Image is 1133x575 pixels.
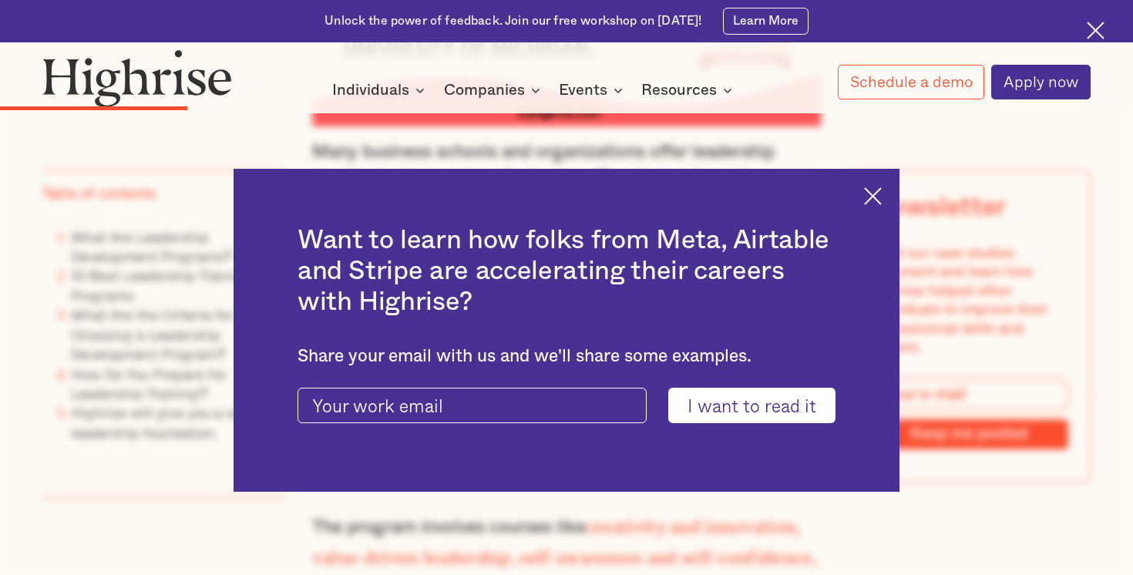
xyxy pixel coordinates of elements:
[42,49,232,106] img: Highrise logo
[838,65,984,99] a: Schedule a demo
[324,13,701,30] div: Unlock the power of feedback. Join our free workshop on [DATE]!
[298,225,835,318] h2: Want to learn how folks from Meta, Airtable and Stripe are accelerating their careers with Highrise?
[1087,22,1104,39] img: Cross icon
[991,65,1091,99] a: Apply now
[444,81,525,99] div: Companies
[444,81,545,99] div: Companies
[332,81,429,99] div: Individuals
[559,81,607,99] div: Events
[641,81,717,99] div: Resources
[723,8,809,35] a: Learn More
[641,81,737,99] div: Resources
[668,388,835,423] input: I want to read it
[298,388,835,423] form: current-ascender-blog-article-modal-form
[298,388,647,423] input: Your work email
[298,346,835,367] div: Share your email with us and we'll share some examples.
[864,187,882,205] img: Cross icon
[332,81,409,99] div: Individuals
[559,81,627,99] div: Events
